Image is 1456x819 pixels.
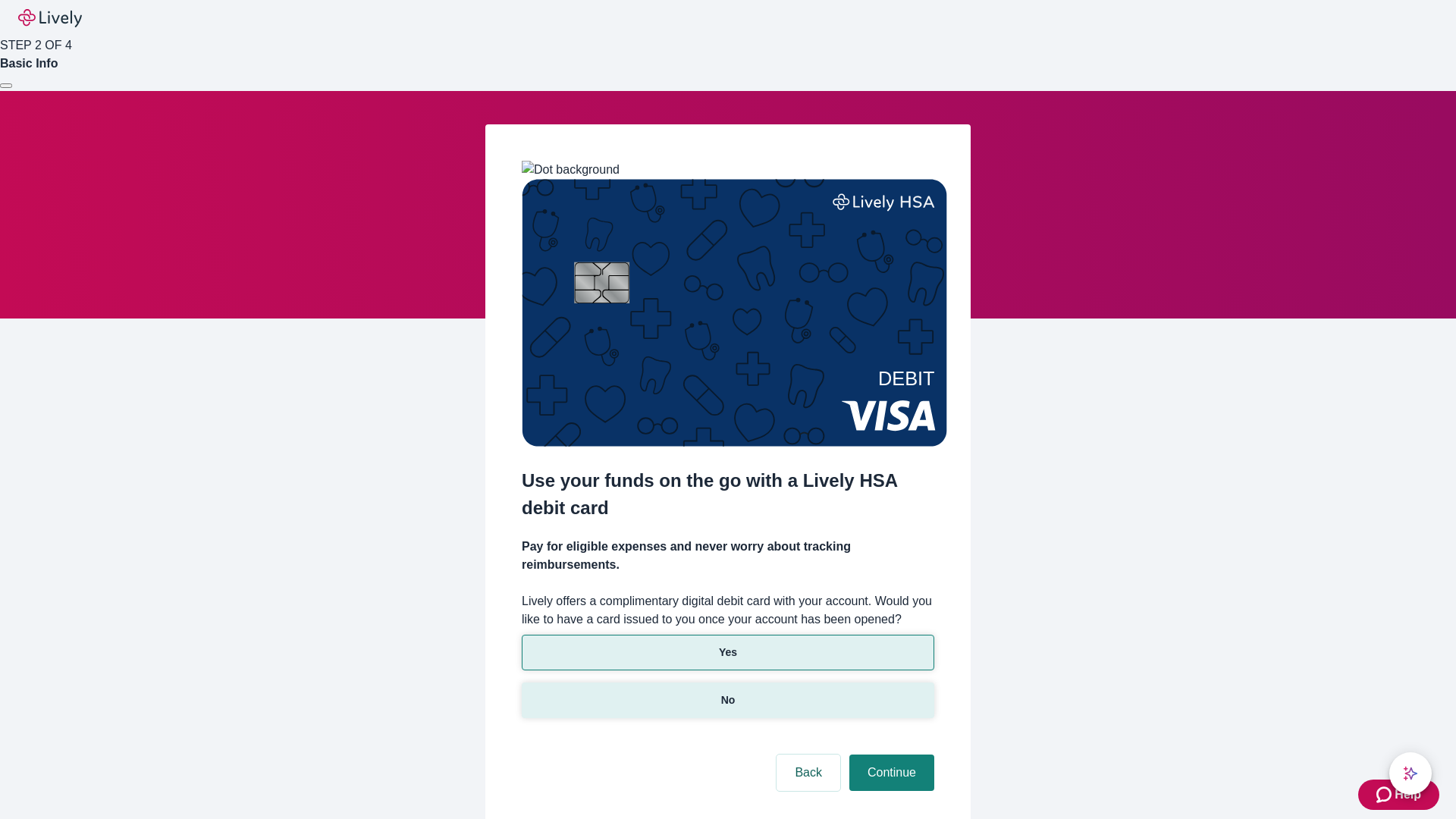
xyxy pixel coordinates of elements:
[721,692,736,708] p: No
[777,755,840,791] button: Back
[522,538,934,574] h4: Pay for eligible expenses and never worry about tracking reimbursements.
[522,592,934,629] label: Lively offers a complimentary digital debit card with your account. Would you like to have a card...
[1395,786,1421,804] span: Help
[522,161,620,179] img: Dot background
[18,9,82,27] img: Lively
[522,682,934,718] button: No
[522,179,947,447] img: Debit card
[522,467,934,522] h2: Use your funds on the go with a Lively HSA debit card
[522,635,934,670] button: Yes
[1376,786,1395,804] svg: Zendesk support icon
[849,755,934,791] button: Continue
[1403,766,1418,781] svg: Lively AI Assistant
[719,645,737,661] p: Yes
[1358,780,1439,810] button: Zendesk support iconHelp
[1389,752,1432,795] button: chat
